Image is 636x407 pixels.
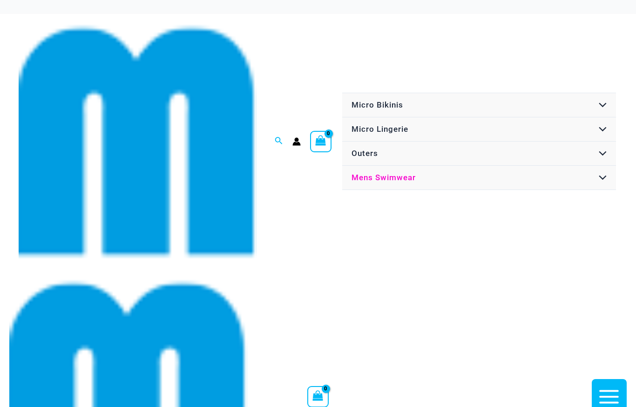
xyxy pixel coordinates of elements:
[310,131,332,152] a: View Shopping Cart, empty
[352,149,378,158] span: Outers
[341,91,617,191] nav: Site Navigation
[342,93,616,117] a: Micro BikinisMenu ToggleMenu Toggle
[352,124,408,134] span: Micro Lingerie
[19,22,257,261] img: cropped mm emblem
[292,137,301,146] a: Account icon link
[352,100,403,109] span: Micro Bikinis
[275,136,283,147] a: Search icon link
[342,166,616,190] a: Mens SwimwearMenu ToggleMenu Toggle
[342,117,616,142] a: Micro LingerieMenu ToggleMenu Toggle
[342,142,616,166] a: OutersMenu ToggleMenu Toggle
[352,173,416,182] span: Mens Swimwear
